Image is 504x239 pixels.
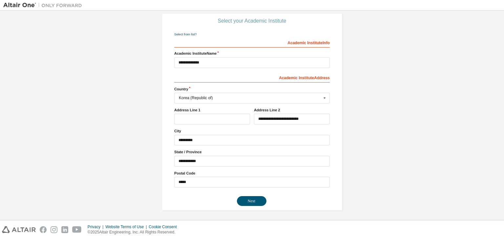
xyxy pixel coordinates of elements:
div: Privacy [88,224,105,230]
label: Postal Code [174,171,330,176]
a: Select from list? [174,32,197,36]
img: linkedin.svg [61,226,68,233]
div: Academic Institute Address [174,72,330,83]
p: © 2025 Altair Engineering, Inc. All Rights Reserved. [88,230,181,235]
div: Select your Academic Institute [218,19,286,23]
label: Address Line 2 [254,107,330,113]
div: Korea (Republic of) [179,96,322,100]
img: youtube.svg [72,226,82,233]
div: Academic Institute Info [174,37,330,47]
label: State / Province [174,149,330,155]
label: Address Line 1 [174,107,250,113]
label: City [174,128,330,134]
div: Cookie Consent [149,224,180,230]
img: altair_logo.svg [2,226,36,233]
img: Altair One [3,2,85,9]
img: facebook.svg [40,226,47,233]
div: Website Terms of Use [105,224,149,230]
label: Country [174,86,330,92]
label: Academic Institute Name [174,51,330,56]
img: instagram.svg [51,226,57,233]
button: Next [237,196,266,206]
